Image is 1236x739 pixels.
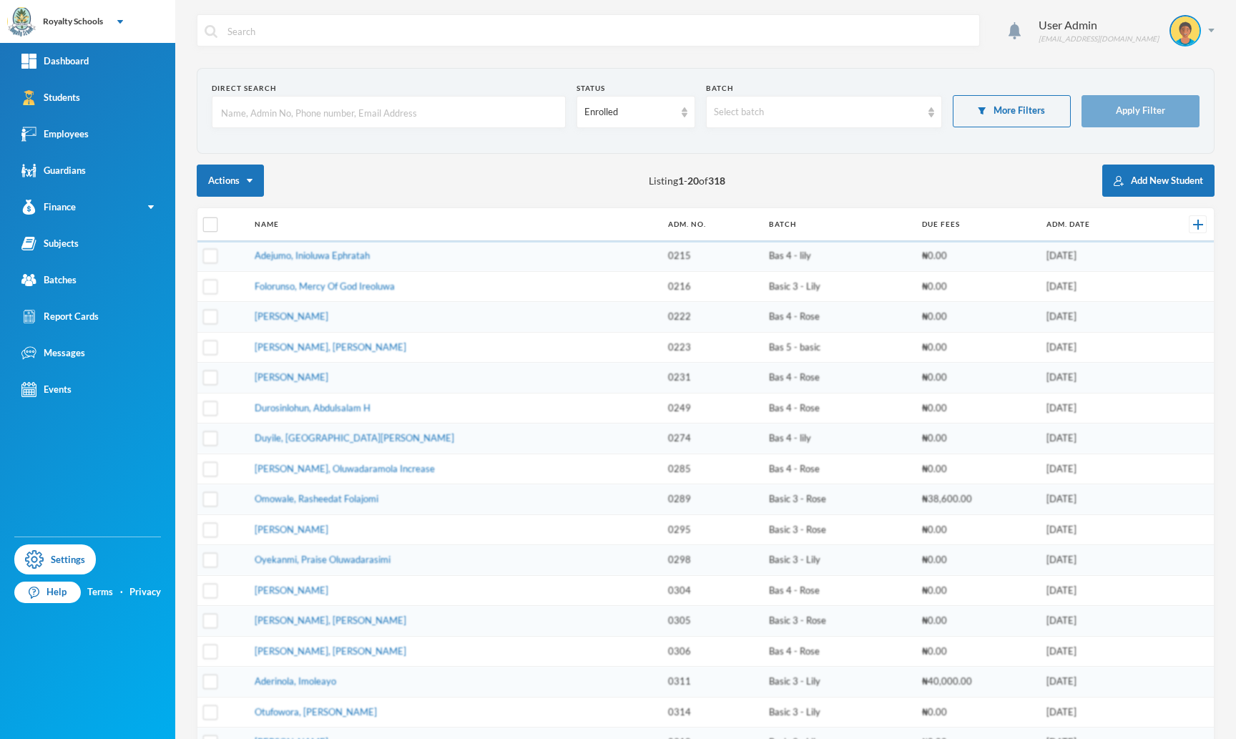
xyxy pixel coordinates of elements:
[1039,241,1152,272] td: [DATE]
[762,636,916,667] td: Bas 4 - Rose
[915,271,1039,302] td: ₦0.00
[129,585,161,599] a: Privacy
[1039,34,1159,44] div: [EMAIL_ADDRESS][DOMAIN_NAME]
[915,514,1039,545] td: ₦0.00
[255,371,328,383] a: [PERSON_NAME]
[21,309,99,324] div: Report Cards
[661,575,762,606] td: 0304
[255,463,435,474] a: [PERSON_NAME], Oluwadaramola Increase
[255,584,328,596] a: [PERSON_NAME]
[212,83,566,94] div: Direct Search
[255,615,406,626] a: [PERSON_NAME], [PERSON_NAME]
[706,83,942,94] div: Batch
[762,667,916,698] td: Basic 3 - Lily
[915,208,1039,241] th: Due Fees
[661,697,762,728] td: 0314
[226,15,972,47] input: Search
[661,302,762,333] td: 0222
[915,332,1039,363] td: ₦0.00
[762,575,916,606] td: Bas 4 - Rose
[915,454,1039,484] td: ₦0.00
[661,514,762,545] td: 0295
[8,8,36,36] img: logo
[205,25,217,38] img: search
[762,697,916,728] td: Basic 3 - Lily
[708,175,725,187] b: 318
[661,393,762,424] td: 0249
[1039,208,1152,241] th: Adm. Date
[255,280,395,292] a: Folorunso, Mercy Of God Ireoluwa
[1039,424,1152,454] td: [DATE]
[255,554,391,565] a: Oyekanmi, Praise Oluwadarasimi
[762,545,916,576] td: Basic 3 - Lily
[953,95,1071,127] button: More Filters
[915,697,1039,728] td: ₦0.00
[247,208,661,241] th: Name
[1039,363,1152,393] td: [DATE]
[661,606,762,637] td: 0305
[120,585,123,599] div: ·
[21,346,85,361] div: Messages
[762,606,916,637] td: Basic 3 - Rose
[21,90,80,105] div: Students
[255,402,371,413] a: Durosinlohun, Abdulsalam H
[661,271,762,302] td: 0216
[762,454,916,484] td: Bas 4 - Rose
[1039,332,1152,363] td: [DATE]
[255,706,377,718] a: Otufowora, [PERSON_NAME]
[1039,16,1159,34] div: User Admin
[661,484,762,515] td: 0289
[915,575,1039,606] td: ₦0.00
[762,302,916,333] td: Bas 4 - Rose
[661,424,762,454] td: 0274
[1039,514,1152,545] td: [DATE]
[762,393,916,424] td: Bas 4 - Rose
[255,250,370,261] a: Adejumo, Inioluwa Ephratah
[762,514,916,545] td: Basic 3 - Rose
[1039,393,1152,424] td: [DATE]
[915,393,1039,424] td: ₦0.00
[1039,667,1152,698] td: [DATE]
[584,105,674,119] div: Enrolled
[87,585,113,599] a: Terms
[220,97,558,129] input: Name, Admin No, Phone number, Email Address
[915,363,1039,393] td: ₦0.00
[1039,271,1152,302] td: [DATE]
[1039,697,1152,728] td: [DATE]
[1039,575,1152,606] td: [DATE]
[255,341,406,353] a: [PERSON_NAME], [PERSON_NAME]
[661,208,762,241] th: Adm. No.
[661,241,762,272] td: 0215
[14,544,96,574] a: Settings
[577,83,695,94] div: Status
[762,241,916,272] td: Bas 4 - lily
[197,165,264,197] button: Actions
[915,545,1039,576] td: ₦0.00
[915,606,1039,637] td: ₦0.00
[21,273,77,288] div: Batches
[1193,220,1203,230] img: +
[915,424,1039,454] td: ₦0.00
[678,175,684,187] b: 1
[762,363,916,393] td: Bas 4 - Rose
[762,271,916,302] td: Basic 3 - Lily
[1039,302,1152,333] td: [DATE]
[915,302,1039,333] td: ₦0.00
[661,667,762,698] td: 0311
[255,432,454,444] a: Duyile, [GEOGRAPHIC_DATA][PERSON_NAME]
[714,105,921,119] div: Select batch
[255,645,406,657] a: [PERSON_NAME], [PERSON_NAME]
[1039,484,1152,515] td: [DATE]
[1039,636,1152,667] td: [DATE]
[915,667,1039,698] td: ₦40,000.00
[21,236,79,251] div: Subjects
[21,127,89,142] div: Employees
[1102,165,1215,197] button: Add New Student
[762,424,916,454] td: Bas 4 - lily
[661,363,762,393] td: 0231
[1039,545,1152,576] td: [DATE]
[661,636,762,667] td: 0306
[1081,95,1200,127] button: Apply Filter
[255,493,378,504] a: Omowale, Rasheedat Folajomi
[687,175,699,187] b: 20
